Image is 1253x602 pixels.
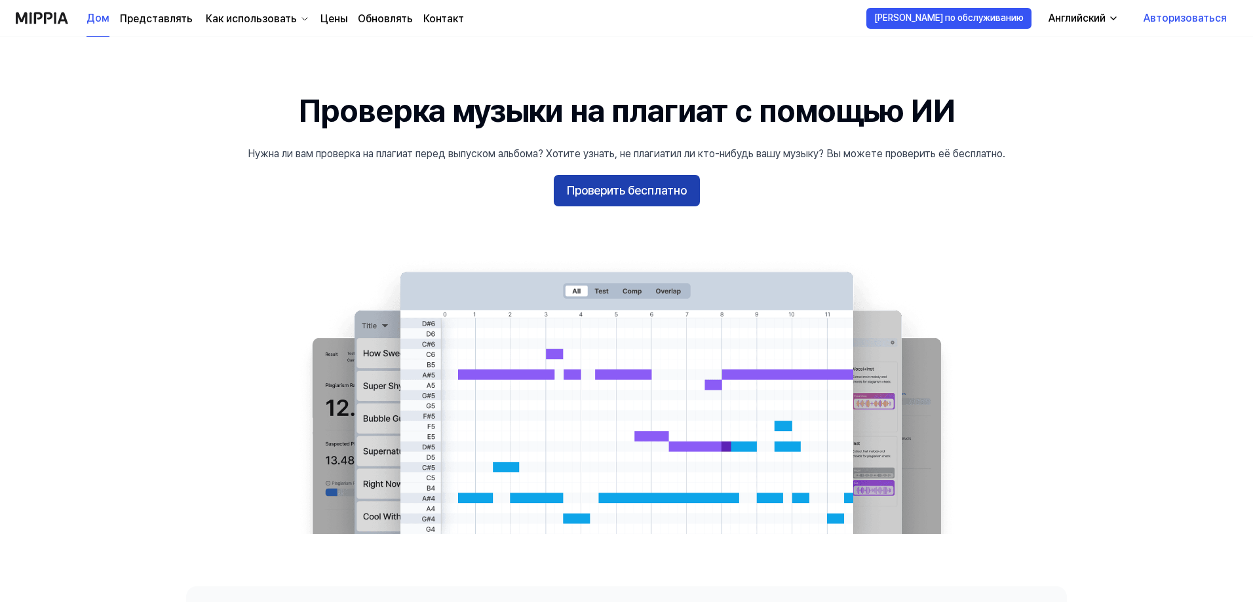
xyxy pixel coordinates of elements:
font: Нужна ли вам проверка на плагиат перед выпуском альбома? Хотите узнать, не плагиатил ли кто-нибуд... [248,147,1005,160]
font: Как использовать [206,12,297,25]
button: Проверить бесплатно [554,175,700,206]
font: Представлять [120,12,193,25]
font: Контакт [423,12,464,25]
a: Обновлять [358,11,413,27]
img: основное изображение [286,259,967,534]
font: Английский [1049,12,1106,24]
font: Авторизоваться [1144,12,1227,24]
button: Английский [1038,5,1127,31]
font: Цены [320,12,347,25]
font: Обновлять [358,12,413,25]
a: Контакт [423,11,464,27]
button: Как использовать [203,11,310,27]
a: Дом [87,1,109,37]
font: Проверить бесплатно [567,183,687,197]
a: Цены [320,11,347,27]
a: Представлять [120,11,193,27]
button: [PERSON_NAME] по обслуживанию [866,8,1031,29]
font: Дом [87,12,109,24]
font: Проверка музыки на плагиат с помощью ИИ [298,92,955,130]
font: [PERSON_NAME] по обслуживанию [874,12,1024,23]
